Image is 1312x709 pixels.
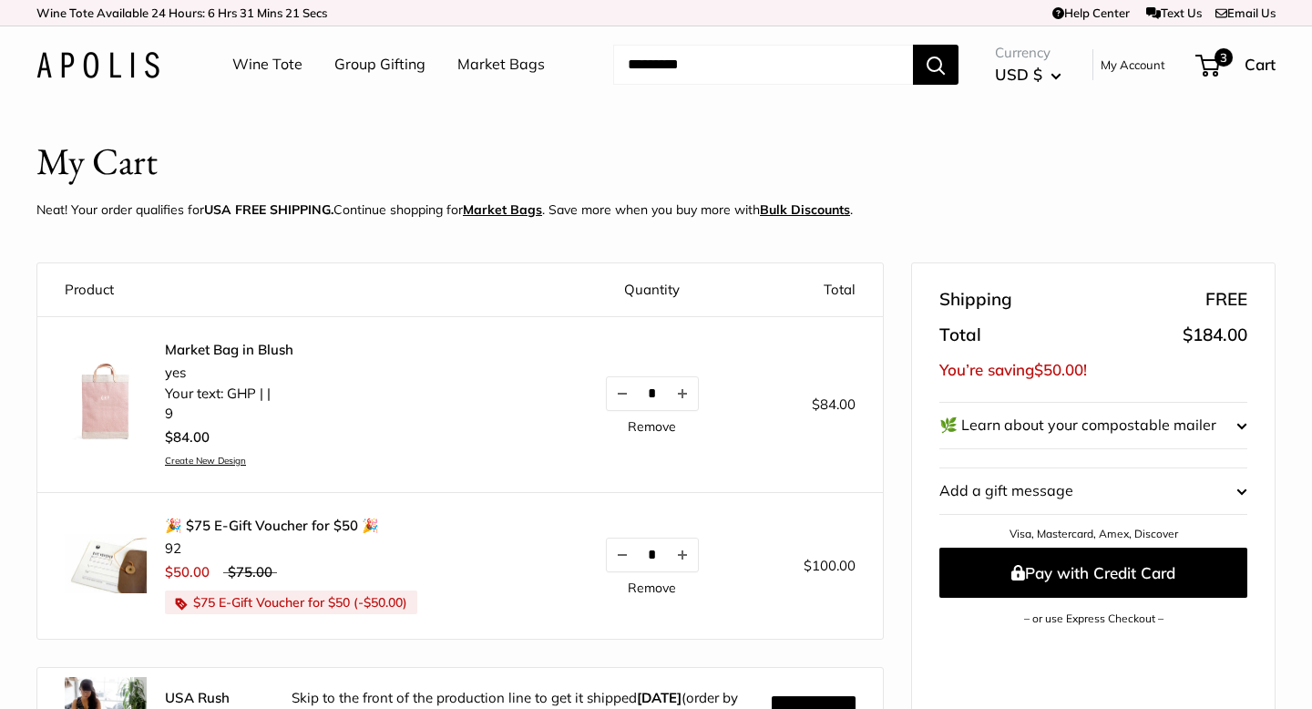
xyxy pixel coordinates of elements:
[607,377,638,410] button: Decrease quantity by 1
[939,656,1247,696] iframe: PayPal-paypal
[995,60,1061,89] button: USD $
[939,283,1012,316] span: Shipping
[804,557,856,574] span: $100.00
[1146,5,1202,20] a: Text Us
[218,5,237,20] span: Hrs
[1205,283,1247,316] span: FREE
[1245,55,1276,74] span: Cart
[1010,527,1178,540] a: Visa, Mastercard, Amex, Discover
[37,263,558,317] th: Product
[228,563,272,581] span: $75.00
[939,548,1247,598] button: Pay with Credit Card
[232,51,302,78] a: Wine Tote
[667,377,698,410] button: Increase quantity by 1
[558,263,746,317] th: Quantity
[204,201,333,218] strong: USA FREE SHIPPING.
[165,539,417,560] li: 92
[939,403,1247,448] button: 🌿 Learn about your compostable mailer
[334,51,425,78] a: Group Gifting
[812,396,856,413] span: $84.00
[637,689,682,706] b: [DATE]
[1034,360,1083,379] span: $50.00
[1101,54,1165,76] a: My Account
[165,428,210,446] span: $84.00
[638,547,667,562] input: Quantity
[913,45,958,85] button: Search
[760,201,850,218] u: Bulk Discounts
[165,517,417,535] a: 🎉 $75 E-Gift Voucher for $50 🎉
[939,468,1247,514] button: Add a gift message
[1024,611,1163,625] a: – or use Express Checkout –
[257,5,282,20] span: Mins
[613,45,913,85] input: Search...
[1215,5,1276,20] a: Email Us
[1052,5,1130,20] a: Help Center
[165,404,293,425] li: 9
[165,384,293,405] li: Your text: GHP | |
[165,563,210,581] span: $50.00
[165,591,417,614] li: $75 E-Gift Voucher for $50 (- )
[939,360,1087,379] span: You’re saving !
[285,5,300,20] span: 21
[628,581,676,594] a: Remove
[165,341,293,359] a: Market Bag in Blush
[607,539,638,571] button: Decrease quantity by 1
[240,5,254,20] span: 31
[302,5,327,20] span: Secs
[65,361,147,443] img: description_Our first Blush Market Bag
[165,455,293,467] a: Create New Design
[628,420,676,433] a: Remove
[995,65,1042,84] span: USD $
[208,5,215,20] span: 6
[36,198,853,221] p: Neat! Your order qualifies for Continue shopping for . Save more when you buy more with .
[1183,324,1247,345] span: $184.00
[463,201,542,218] a: Market Bags
[36,52,159,78] img: Apolis
[36,135,158,189] h1: My Cart
[364,594,403,611] span: $50.00
[667,539,698,571] button: Increase quantity by 1
[746,263,883,317] th: Total
[1197,50,1276,79] a: 3 Cart
[939,319,981,352] span: Total
[638,385,667,401] input: Quantity
[1215,48,1233,67] span: 3
[165,363,293,384] li: yes
[457,51,545,78] a: Market Bags
[995,40,1061,66] span: Currency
